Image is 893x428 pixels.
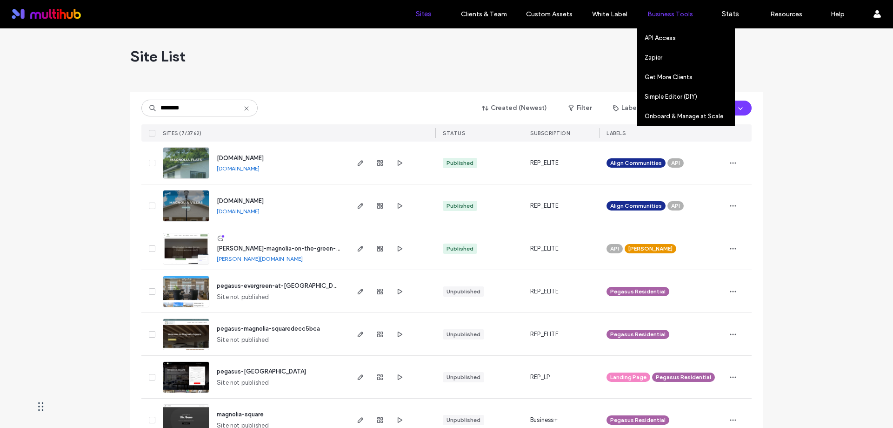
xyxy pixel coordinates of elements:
span: Align Communities [610,202,662,210]
div: Unpublished [446,373,480,381]
a: [DOMAIN_NAME] [217,197,264,204]
label: Stats [722,10,739,18]
a: [DOMAIN_NAME] [217,165,260,172]
span: API [610,245,619,253]
span: API [671,159,680,167]
a: API Access [645,28,734,48]
label: Onboard & Manage at Scale [645,113,723,120]
a: pegasus-magnolia-squaredecc5bca [217,325,320,332]
span: REP_ELITE [530,158,559,168]
span: API [671,202,680,210]
span: LABELS [606,130,626,136]
span: Site not published [217,335,269,345]
label: Business Tools [647,10,693,18]
a: pegasus-[GEOGRAPHIC_DATA] [217,368,306,375]
a: [DOMAIN_NAME] [217,155,264,162]
a: [DOMAIN_NAME] [217,208,260,215]
label: Sites [416,10,432,18]
span: Business+ [530,415,558,425]
span: [PERSON_NAME] [628,245,673,253]
span: Pegasus Residential [610,287,666,296]
a: [PERSON_NAME]-magnolia-on-the-green-website [217,245,359,252]
a: Zapier [645,48,734,67]
span: REP_LP [530,373,550,382]
span: REP_ELITE [530,330,559,339]
span: REP_ELITE [530,244,559,253]
span: STATUS [443,130,465,136]
label: Get More Clients [645,74,693,81]
div: Unpublished [446,287,480,296]
button: Created (Newest) [474,101,555,115]
button: Filter [559,101,601,115]
a: magnolia-square [217,411,264,418]
span: REP_ELITE [530,287,559,296]
span: Landing Page [610,373,646,381]
span: Help [21,7,40,15]
span: Pegasus Residential [610,416,666,424]
div: Unpublished [446,330,480,339]
a: Onboard & Manage at Scale [645,107,734,126]
span: REP_ELITE [530,201,559,211]
label: Zapier [645,54,662,61]
span: Site not published [217,292,269,302]
span: SITES (7/3762) [163,130,201,136]
label: Help [831,10,845,18]
label: Clients & Team [461,10,507,18]
a: [PERSON_NAME][DOMAIN_NAME] [217,255,303,262]
span: Align Communities [610,159,662,167]
div: Published [446,245,473,253]
label: Resources [770,10,802,18]
a: Simple Editor (DIY) [645,87,734,106]
div: Unpublished [446,416,480,424]
div: Published [446,159,473,167]
label: White Label [592,10,627,18]
span: Site not published [217,378,269,387]
label: Custom Assets [526,10,573,18]
label: API Access [645,34,676,41]
div: Published [446,202,473,210]
span: Pegasus Residential [610,330,666,339]
div: Drag [38,393,44,421]
a: Get More Clients [645,68,734,87]
label: Simple Editor (DIY) [645,93,697,100]
span: Site List [130,47,186,66]
button: Labels [605,101,650,115]
a: pegasus-evergreen-at-[GEOGRAPHIC_DATA] [217,282,346,289]
span: Pegasus Residential [656,373,711,381]
span: SUBSCRIPTION [530,130,570,136]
